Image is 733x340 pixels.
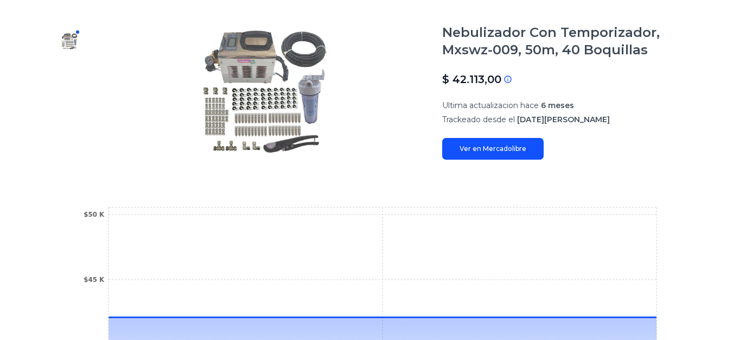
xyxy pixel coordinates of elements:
[442,138,544,160] a: Ver en Mercadolibre
[517,115,610,124] span: [DATE][PERSON_NAME]
[84,211,105,218] tspan: $50 K
[84,276,105,284] tspan: $45 K
[442,24,681,59] h1: Nebulizador Con Temporizador, Mxswz-009, 50m, 40 Boquillas
[442,100,539,110] span: Ultima actualizacion hace
[541,100,574,110] span: 6 meses
[442,115,515,124] span: Trackeado desde el
[442,72,501,87] p: $ 42.113,00
[109,24,420,160] img: Nebulizador Con Temporizador, Mxswz-009, 50m, 40 Boquillas
[61,33,78,50] img: Nebulizador Con Temporizador, Mxswz-009, 50m, 40 Boquillas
